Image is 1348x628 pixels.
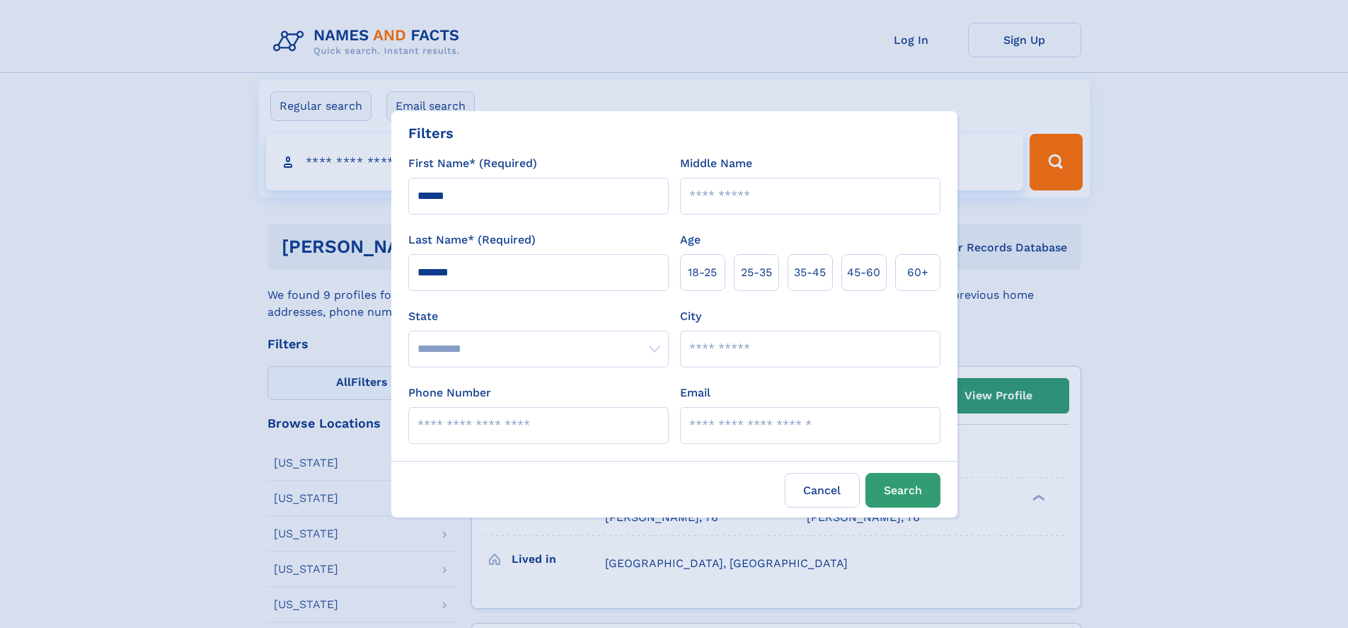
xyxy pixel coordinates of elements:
[680,384,710,401] label: Email
[408,308,669,325] label: State
[680,308,701,325] label: City
[741,264,772,281] span: 25‑35
[408,384,491,401] label: Phone Number
[785,473,860,508] label: Cancel
[688,264,717,281] span: 18‑25
[794,264,826,281] span: 35‑45
[847,264,880,281] span: 45‑60
[408,155,537,172] label: First Name* (Required)
[408,122,454,144] div: Filters
[907,264,928,281] span: 60+
[680,232,701,249] label: Age
[408,232,536,249] label: Last Name* (Required)
[865,473,940,508] button: Search
[680,155,752,172] label: Middle Name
